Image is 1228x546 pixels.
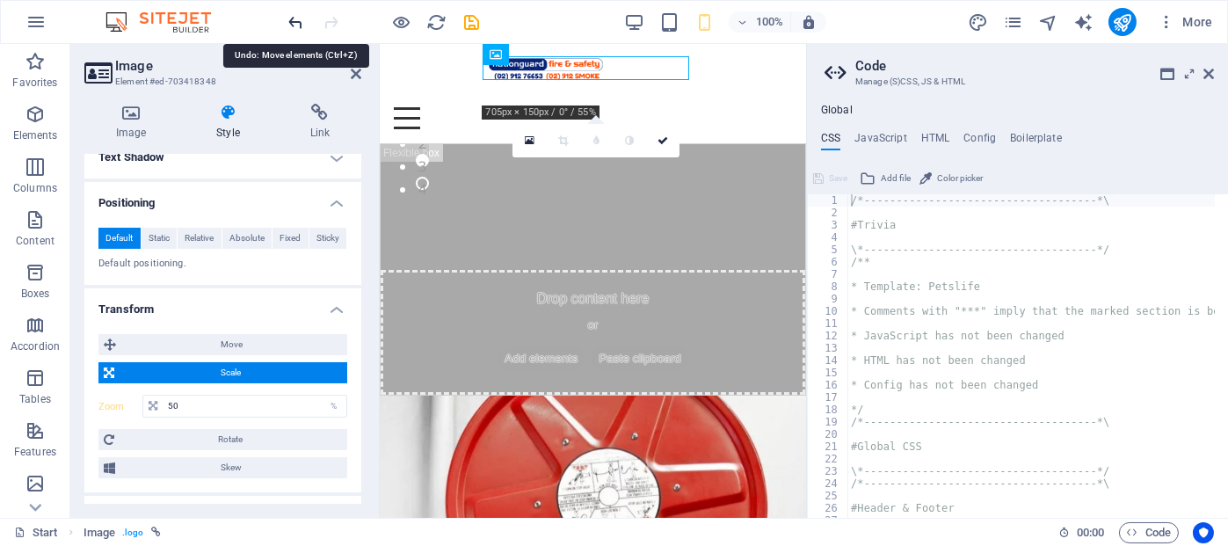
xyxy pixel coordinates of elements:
[755,11,783,33] h6: 100%
[185,228,214,249] span: Relative
[13,128,58,142] p: Elements
[729,11,791,33] button: 100%
[921,132,950,151] h4: HTML
[808,453,849,465] div: 22
[821,132,840,151] h4: CSS
[808,268,849,280] div: 7
[646,124,679,157] a: Confirm ( Ctrl ⏎ )
[316,228,339,249] span: Sticky
[21,287,50,301] p: Boxes
[280,228,301,249] span: Fixed
[808,354,849,367] div: 14
[1003,12,1023,33] i: Pages (Ctrl+Alt+S)
[808,490,849,502] div: 25
[178,228,222,249] button: Relative
[84,104,185,141] h4: Image
[115,58,361,74] h2: Image
[808,207,849,219] div: 2
[84,496,361,538] h4: ID & Class
[98,429,347,450] button: Rotate
[391,11,412,33] button: Click here to leave preview mode and continue editing
[968,12,988,33] i: Design (Ctrl+Alt+Y)
[84,288,361,320] h4: Transform
[1108,8,1137,36] button: publish
[229,228,265,249] span: Absolute
[808,256,849,268] div: 6
[121,334,342,355] span: Move
[855,58,1214,74] h2: Code
[1112,12,1132,33] i: Publish
[808,514,849,527] div: 27
[857,168,913,189] button: Add file
[1089,526,1092,539] span: :
[462,12,483,33] i: Save (Ctrl+S)
[1073,11,1094,33] button: text_generator
[279,104,361,141] h4: Link
[122,522,143,543] span: . logo
[512,124,546,157] a: Select files from the file manager, stock photos, or upload file(s)
[426,11,447,33] button: reload
[1038,11,1059,33] button: navigator
[854,132,906,151] h4: JavaScript
[461,11,483,33] button: save
[16,234,54,248] p: Content
[808,416,849,428] div: 19
[84,522,161,543] nav: breadcrumb
[808,428,849,440] div: 20
[185,104,278,141] h4: Style
[13,181,57,195] p: Columns
[286,11,307,33] button: undo
[1158,13,1213,31] span: More
[808,317,849,330] div: 11
[101,11,233,33] img: Editor Logo
[963,132,996,151] h4: Config
[14,445,56,459] p: Features
[120,362,342,383] span: Scale
[808,305,849,317] div: 10
[36,133,49,146] button: 4
[808,404,849,416] div: 18
[1119,522,1179,543] button: Code
[579,124,613,157] a: Blur
[808,379,849,391] div: 16
[98,457,347,478] button: Skew
[1077,522,1104,543] span: 00 00
[322,396,346,417] div: %
[808,194,849,207] div: 1
[1151,8,1220,36] button: More
[98,228,141,249] button: Default
[808,502,849,514] div: 26
[36,110,49,123] button: 3
[808,280,849,293] div: 8
[937,168,983,189] span: Color picker
[808,391,849,404] div: 17
[968,11,989,33] button: design
[105,228,133,249] span: Default
[1073,12,1094,33] i: AI Writer
[808,244,849,256] div: 5
[120,429,342,450] span: Rotate
[821,104,853,118] h4: Global
[118,302,205,327] span: Add elements
[19,392,51,406] p: Tables
[808,219,849,231] div: 3
[98,362,347,383] button: Scale
[1127,522,1171,543] span: Code
[801,14,817,30] i: On resize automatically adjust zoom level to fit chosen device.
[309,228,347,249] button: Sticky
[808,293,849,305] div: 9
[855,74,1179,90] h3: Manage (S)CSS, JS & HTML
[120,457,342,478] span: Skew
[808,465,849,477] div: 23
[808,440,849,453] div: 21
[1010,132,1062,151] h4: Boilerplate
[1003,11,1024,33] button: pages
[84,522,115,543] span: Click to select. Double-click to edit
[14,522,58,543] a: Click to cancel selection. Double-click to open Pages
[917,168,985,189] button: Color picker
[12,76,57,90] p: Favorites
[808,330,849,342] div: 12
[98,402,142,411] label: Zoom
[149,228,170,249] span: Static
[272,228,309,249] button: Fixed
